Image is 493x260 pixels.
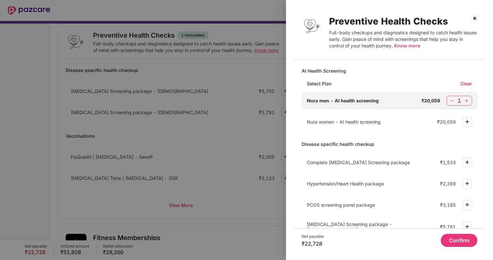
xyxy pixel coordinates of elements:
span: PCOS screening panel package [307,202,375,208]
div: 1 [457,97,461,105]
div: ₹5,781 [440,224,456,230]
span: [MEDICAL_DATA] Screening package - [DEMOGRAPHIC_DATA] [307,221,392,233]
img: svg+xml;base64,PHN2ZyBpZD0iUGx1cy0zMngzMiIgeG1sbnM9Imh0dHA6Ly93d3cudzMub3JnLzIwMDAvc3ZnIiB3aWR0aD... [463,158,471,166]
img: svg+xml;base64,PHN2ZyBpZD0iUGx1cy0zMngzMiIgeG1sbnM9Imh0dHA6Ly93d3cudzMub3JnLzIwMDAvc3ZnIiB3aWR0aD... [463,201,471,209]
img: svg+xml;base64,PHN2ZyBpZD0iUGx1cy0zMngzMiIgeG1sbnM9Imh0dHA6Ly93d3cudzMub3JnLzIwMDAvc3ZnIiB3aWR0aD... [463,118,471,126]
div: Net payable [302,234,324,239]
span: Nura men - AI health screening [307,98,379,103]
button: Confirm [441,234,477,247]
img: svg+xml;base64,PHN2ZyBpZD0iQ3Jvc3MtMzJ4MzIiIHhtbG5zPSJodHRwOi8vd3d3LnczLm9yZy8yMDAwL3N2ZyIgd2lkdG... [469,13,480,24]
span: Hypertension/Heart Health package [307,181,384,186]
div: ₹20,059 [421,98,440,103]
img: Preventive Health Checks [302,16,323,37]
div: ₹1,533 [440,160,456,165]
img: svg+xml;base64,PHN2ZyBpZD0iUGx1cy0zMngzMiIgeG1sbnM9Imh0dHA6Ly93d3cudzMub3JnLzIwMDAvc3ZnIiB3aWR0aD... [463,97,470,104]
div: ₹3,185 [440,202,456,208]
div: Select Plan [302,80,337,92]
div: ₹22,728 [302,240,324,247]
div: AI Health Screening [302,65,477,77]
span: Nura women - AI health screening [307,119,381,125]
div: Full-body checkups and diagnostics designed to catch health issues early. Gain peace of mind with... [329,29,477,49]
img: svg+xml;base64,PHN2ZyBpZD0iTWludXMtMzJ4MzIiIHhtbG5zPSJodHRwOi8vd3d3LnczLm9yZy8yMDAwL3N2ZyIgd2lkdG... [449,97,455,104]
div: Disease specific health checkup [302,138,477,150]
img: svg+xml;base64,PHN2ZyBpZD0iUGx1cy0zMngzMiIgeG1sbnM9Imh0dHA6Ly93d3cudzMub3JnLzIwMDAvc3ZnIiB3aWR0aD... [463,180,471,187]
div: Preventive Health Checks [329,16,477,27]
span: Know more [394,43,420,48]
div: Clear [460,80,477,87]
div: ₹2,359 [440,181,456,186]
div: ₹20,059 [437,119,456,125]
img: svg+xml;base64,PHN2ZyBpZD0iUGx1cy0zMngzMiIgeG1sbnM9Imh0dHA6Ly93d3cudzMub3JnLzIwMDAvc3ZnIiB3aWR0aD... [463,223,471,231]
span: Complete [MEDICAL_DATA] Screening package [307,160,410,165]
